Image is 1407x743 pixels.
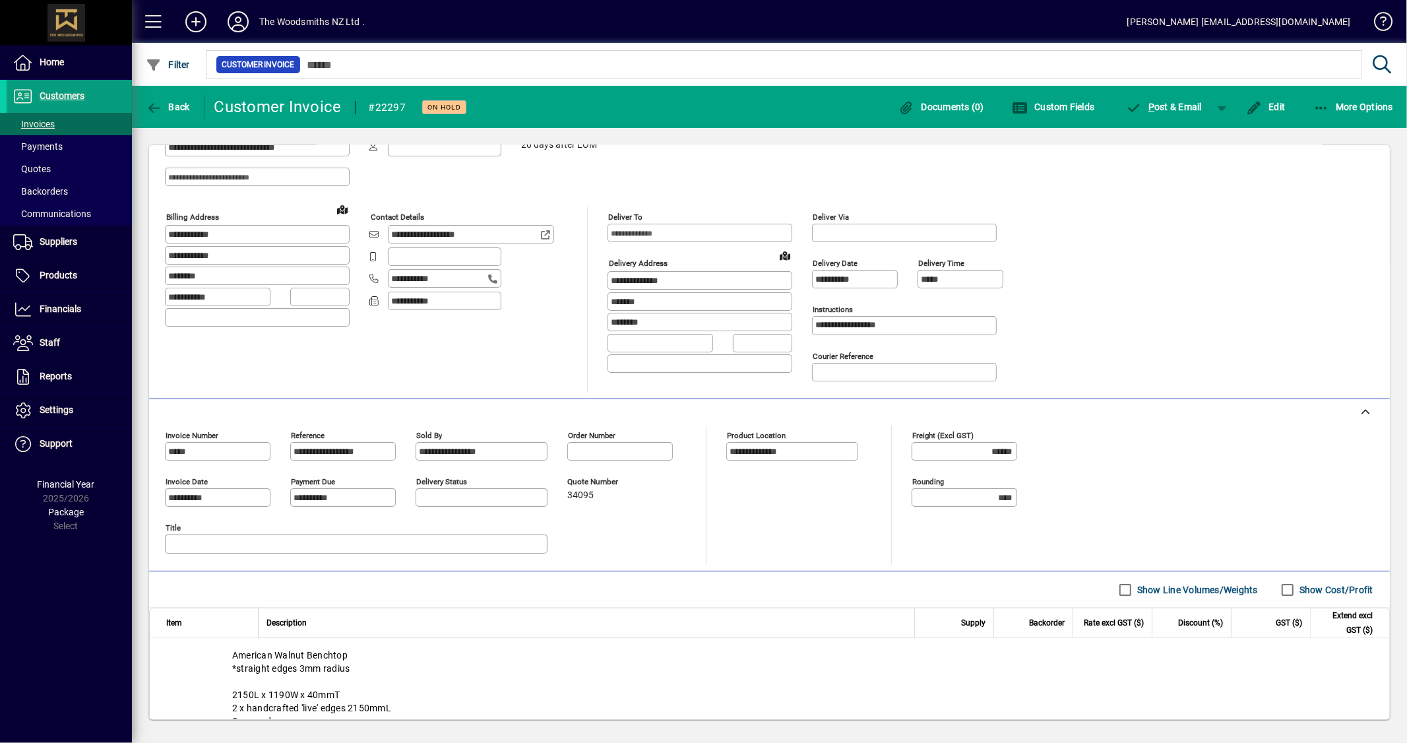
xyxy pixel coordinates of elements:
a: View on map [774,245,796,266]
span: Payments [13,141,63,152]
span: Item [166,616,182,630]
mat-label: Payment due [291,477,335,486]
span: Package [48,507,84,517]
span: Backorder [1029,616,1065,630]
a: Backorders [7,180,132,203]
mat-label: Order number [568,431,615,440]
span: Back [146,102,190,112]
div: The Woodsmiths NZ Ltd . [259,11,365,32]
span: Communications [13,209,91,219]
span: Custom Fields [1012,102,1095,112]
span: Rate excl GST ($) [1084,616,1144,630]
a: Knowledge Base [1364,3,1391,46]
span: ost & Email [1126,102,1203,112]
button: Edit [1243,95,1289,119]
mat-label: Sold by [416,431,442,440]
span: Documents (0) [898,102,984,112]
mat-label: Deliver via [813,212,849,222]
mat-label: Title [166,523,181,533]
span: Home [40,57,64,67]
a: Support [7,428,132,461]
button: Documents (0) [895,95,987,119]
span: Staff [40,337,60,348]
button: Add [175,10,217,34]
a: Home [7,46,132,79]
label: Show Line Volumes/Weights [1135,583,1258,597]
span: Quotes [13,164,51,174]
mat-label: Rounding [912,477,944,486]
div: Customer Invoice [214,96,342,117]
a: Staff [7,327,132,360]
mat-label: Instructions [813,305,853,314]
span: Suppliers [40,236,77,247]
button: Profile [217,10,259,34]
span: Products [40,270,77,280]
button: Custom Fields [1009,95,1098,119]
mat-label: Delivery time [918,259,964,268]
div: American Walnut Benchtop *straight edges 3mm radius 2150L x 1190W x 40mmT 2 x handcrafted 'live' ... [150,638,1389,738]
button: Filter [142,53,193,77]
span: Description [266,616,307,630]
button: More Options [1310,95,1397,119]
mat-label: Reference [291,431,325,440]
span: Discount (%) [1178,616,1223,630]
a: Quotes [7,158,132,180]
mat-label: Invoice date [166,477,208,486]
div: #22297 [369,97,406,118]
a: View on map [332,199,353,220]
span: Financial Year [38,479,95,490]
span: Filter [146,59,190,70]
button: Post & Email [1119,95,1209,119]
span: Quote number [567,478,646,486]
span: Backorders [13,186,68,197]
mat-label: Deliver To [608,212,642,222]
span: Extend excl GST ($) [1319,608,1373,637]
span: P [1148,102,1154,112]
span: Customer Invoice [222,58,295,71]
a: Communications [7,203,132,225]
span: Financials [40,304,81,314]
mat-label: Freight (excl GST) [912,431,974,440]
mat-label: Courier Reference [813,352,873,361]
a: Settings [7,394,132,427]
mat-label: Delivery date [813,259,858,268]
span: On hold [427,103,461,112]
app-page-header-button: Back [132,95,204,119]
mat-label: Product location [727,431,786,440]
span: Customers [40,90,84,101]
a: Payments [7,135,132,158]
span: More Options [1313,102,1394,112]
a: Invoices [7,113,132,135]
label: Show Cost/Profit [1297,583,1373,597]
a: Products [7,259,132,292]
span: Supply [961,616,985,630]
a: Financials [7,293,132,326]
span: GST ($) [1276,616,1302,630]
a: Reports [7,360,132,393]
span: 20 days after EOM [521,140,597,150]
span: Settings [40,404,73,415]
mat-label: Invoice number [166,431,218,440]
span: 34095 [567,490,594,501]
span: Support [40,438,73,449]
span: Edit [1246,102,1286,112]
mat-label: Delivery status [416,477,467,486]
button: Back [142,95,193,119]
a: Suppliers [7,226,132,259]
span: Invoices [13,119,55,129]
span: Reports [40,371,72,381]
div: [PERSON_NAME] [EMAIL_ADDRESS][DOMAIN_NAME] [1127,11,1351,32]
